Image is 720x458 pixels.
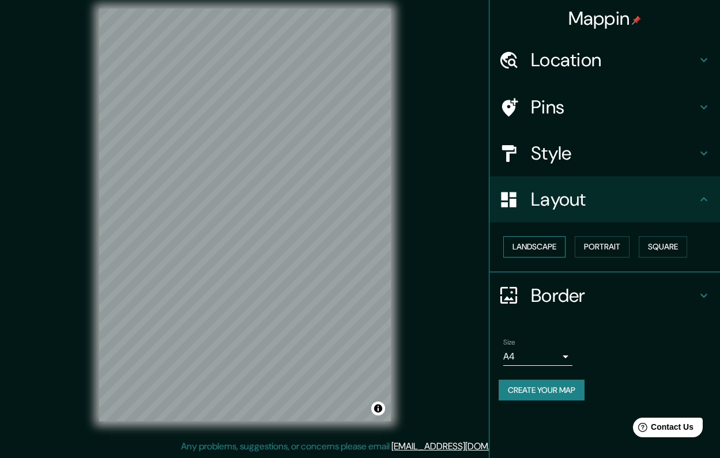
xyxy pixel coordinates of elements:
iframe: Help widget launcher [617,413,707,445]
button: Portrait [575,236,629,258]
canvas: Map [99,9,391,421]
h4: Location [531,48,697,71]
div: Pins [489,84,720,130]
div: Style [489,130,720,176]
button: Create your map [499,380,585,401]
div: Border [489,272,720,319]
h4: Layout [531,188,697,211]
img: pin-icon.png [632,16,641,25]
h4: Pins [531,96,697,119]
div: A4 [503,347,572,366]
a: [EMAIL_ADDRESS][DOMAIN_NAME] [391,440,534,452]
h4: Style [531,142,697,165]
button: Square [639,236,687,258]
h4: Mappin [568,7,642,30]
div: Layout [489,176,720,222]
h4: Border [531,284,697,307]
button: Landscape [503,236,566,258]
button: Toggle attribution [371,402,385,415]
label: Size [503,337,515,347]
p: Any problems, suggestions, or concerns please email . [181,440,536,453]
div: Location [489,37,720,83]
